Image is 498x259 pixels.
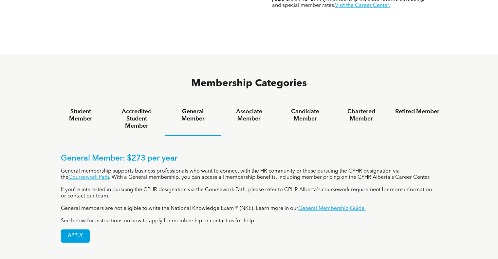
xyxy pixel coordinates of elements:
a: Visit the Career Center. [335,3,390,8]
h4: Associate Member [227,108,271,122]
p: If you're interested in pursuing the CPHR designation via the Coursework Path, please refer to CP... [61,187,437,199]
span: Membership Categories [191,79,307,88]
h4: Chartered Member [339,108,383,122]
a: General Membership Guide. [298,206,366,211]
h4: Student Member [59,108,103,122]
h4: Retired Member [395,108,439,115]
h4: General Member [171,108,215,122]
p: See below for instructions on how to apply for membership or contact us for help. [61,218,437,224]
p: General Member: $273 per year [61,154,437,163]
p: General members are not eligible to write the National Knowledge Exam ® (NKE). Learn more in our [61,206,437,212]
span: APPLY [61,230,89,242]
h4: Candidate Member [283,108,327,122]
p: General membership supports business professionals who want to connect with the HR community or t... [61,168,437,181]
a: Coursework Path [68,175,109,180]
a: APPLY [61,229,90,243]
h4: Accredited Student Member [115,108,159,130]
